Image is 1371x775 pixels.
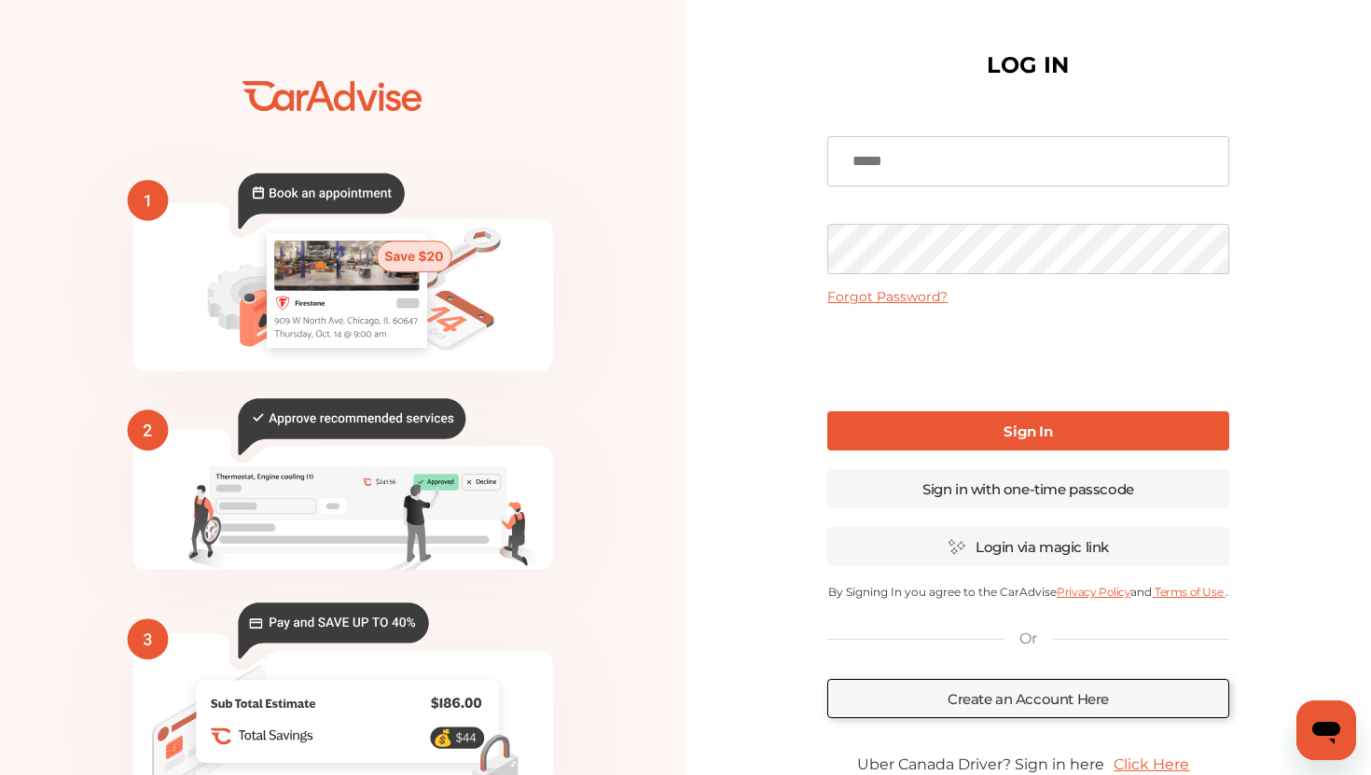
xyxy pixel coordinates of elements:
[886,320,1170,393] iframe: reCAPTCHA
[827,411,1228,450] a: Sign In
[1296,700,1356,760] iframe: Button to launch messaging window
[1019,629,1036,649] p: Or
[1004,422,1052,440] b: Sign In
[827,679,1228,718] a: Create an Account Here
[948,538,966,556] img: magic_icon.32c66aac.svg
[433,728,453,748] text: 💰
[827,469,1228,508] a: Sign in with one-time passcode
[827,585,1228,599] p: By Signing In you agree to the CarAdvise and .
[827,527,1228,566] a: Login via magic link
[827,288,948,305] a: Forgot Password?
[857,755,1104,773] span: Uber Canada Driver? Sign in here
[1057,585,1130,599] a: Privacy Policy
[1152,585,1225,599] a: Terms of Use
[987,56,1069,75] h1: LOG IN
